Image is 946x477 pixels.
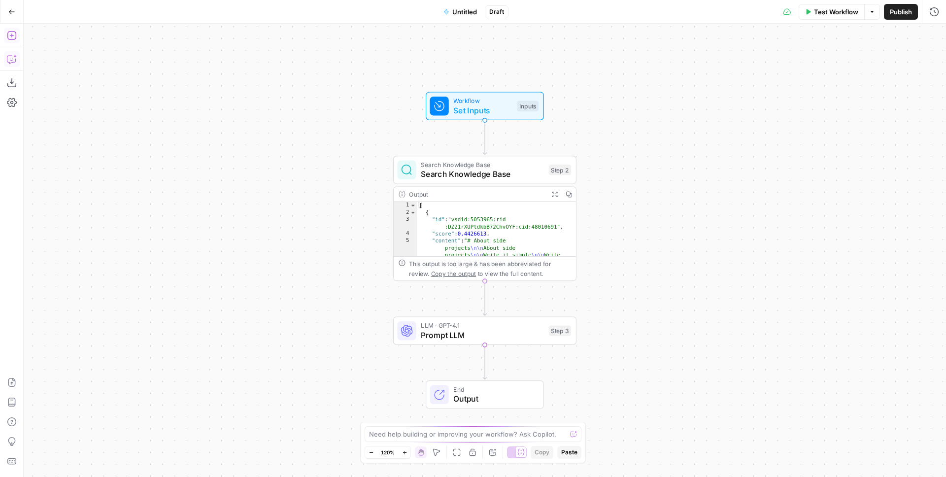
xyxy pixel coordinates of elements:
span: Publish [890,7,912,17]
span: Toggle code folding, rows 2 through 6 [410,209,416,216]
span: 120% [381,448,395,456]
div: 2 [394,209,417,216]
span: Output [453,393,534,405]
button: Untitled [438,4,483,20]
div: EndOutput [393,380,576,409]
button: Copy [531,446,553,459]
button: Publish [884,4,918,20]
span: Test Workflow [814,7,858,17]
span: LLM · GPT-4.1 [421,321,544,330]
div: This output is too large & has been abbreviated for review. to view the full content. [409,259,571,278]
g: Edge from step_3 to end [483,345,486,379]
button: Test Workflow [799,4,864,20]
span: End [453,384,534,394]
span: Prompt LLM [421,329,544,341]
span: Workflow [453,96,512,105]
span: Search Knowledge Base [421,160,544,169]
div: Step 2 [549,165,572,175]
div: 4 [394,230,417,237]
div: 3 [394,216,417,230]
g: Edge from step_2 to step_3 [483,281,486,315]
div: LLM · GPT-4.1Prompt LLMStep 3 [393,316,576,345]
div: Search Knowledge BaseSearch Knowledge BaseStep 2Output[ { "id":"vsdid:5053965:rid :DZ21rXUPtdkbB7... [393,156,576,281]
div: Output [409,189,544,199]
div: Step 3 [549,325,572,336]
span: Draft [489,7,504,16]
g: Edge from start to step_2 [483,120,486,155]
span: Copy the output [431,270,476,277]
span: Untitled [452,7,477,17]
span: Search Knowledge Base [421,168,544,180]
span: Set Inputs [453,104,512,116]
span: Toggle code folding, rows 1 through 7 [410,202,416,209]
button: Paste [557,446,581,459]
div: Inputs [517,101,539,111]
span: Paste [561,448,577,457]
div: 1 [394,202,417,209]
div: WorkflowSet InputsInputs [393,92,576,120]
span: Copy [535,448,549,457]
